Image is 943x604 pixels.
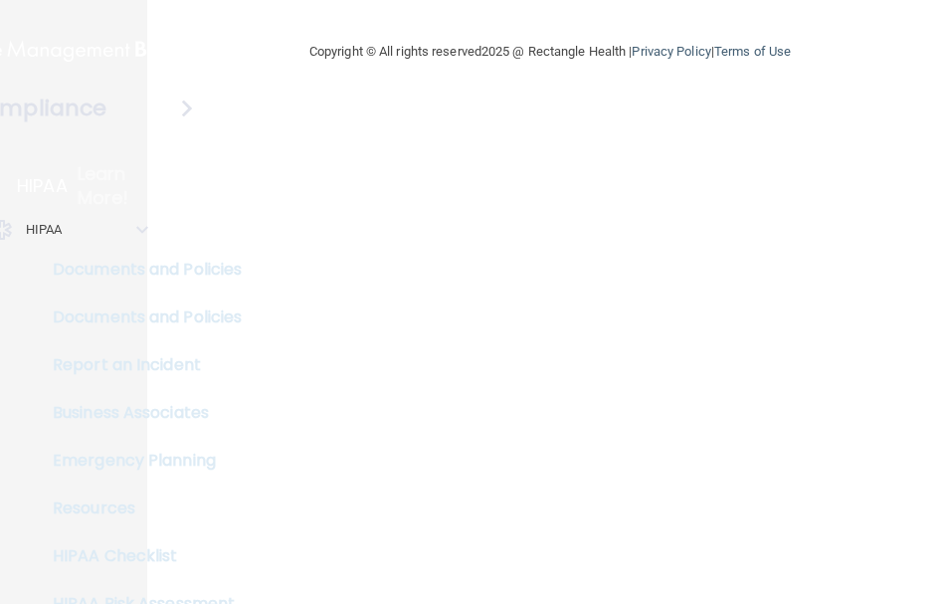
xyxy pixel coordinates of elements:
[3,451,275,471] p: Emergency Planning
[3,499,275,518] p: Resources
[78,162,148,210] p: Learn More!
[3,403,275,423] p: Business Associates
[714,44,791,59] a: Terms of Use
[3,355,275,375] p: Report an Incident
[187,20,913,84] div: Copyright © All rights reserved 2025 @ Rectangle Health | |
[632,44,710,59] a: Privacy Policy
[17,174,68,198] p: HIPAA
[3,307,275,327] p: Documents and Policies
[3,260,275,280] p: Documents and Policies
[3,546,275,566] p: HIPAA Checklist
[26,218,63,242] p: HIPAA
